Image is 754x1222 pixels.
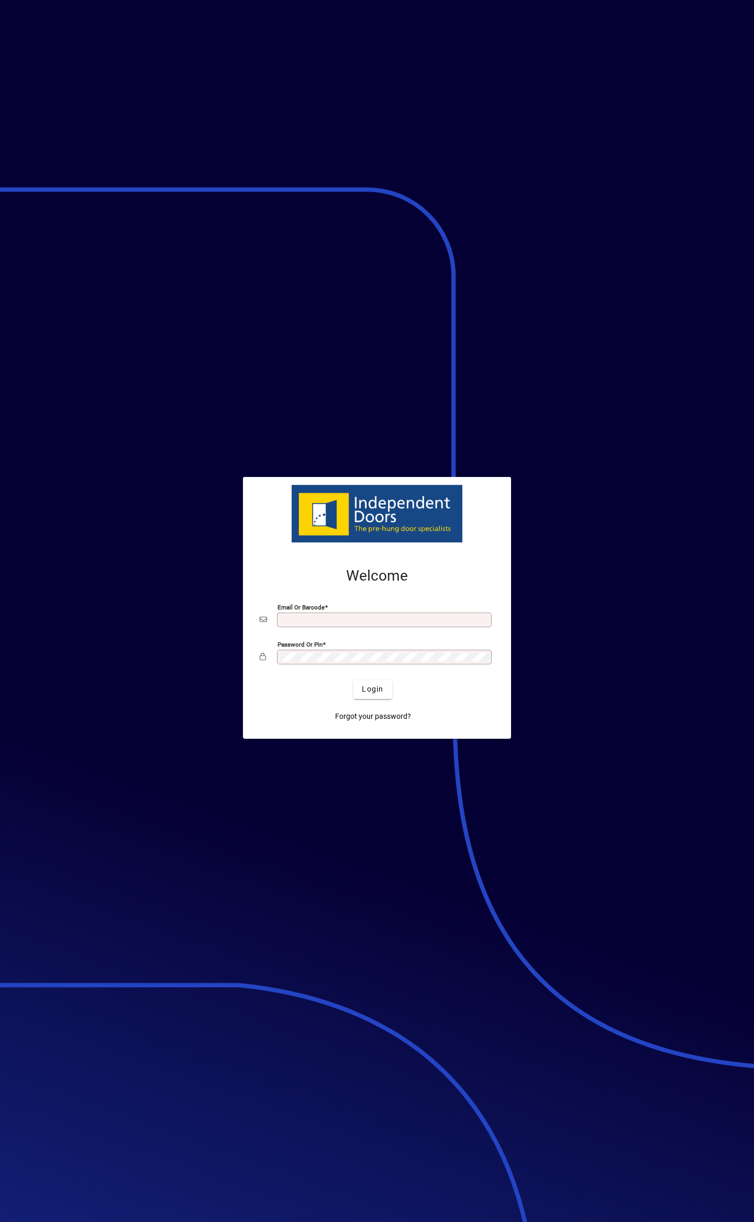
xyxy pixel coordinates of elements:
[331,707,415,726] a: Forgot your password?
[353,680,392,699] button: Login
[278,603,325,610] mat-label: Email or Barcode
[260,567,494,585] h2: Welcome
[335,711,411,722] span: Forgot your password?
[278,640,323,648] mat-label: Password or Pin
[362,684,383,695] span: Login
